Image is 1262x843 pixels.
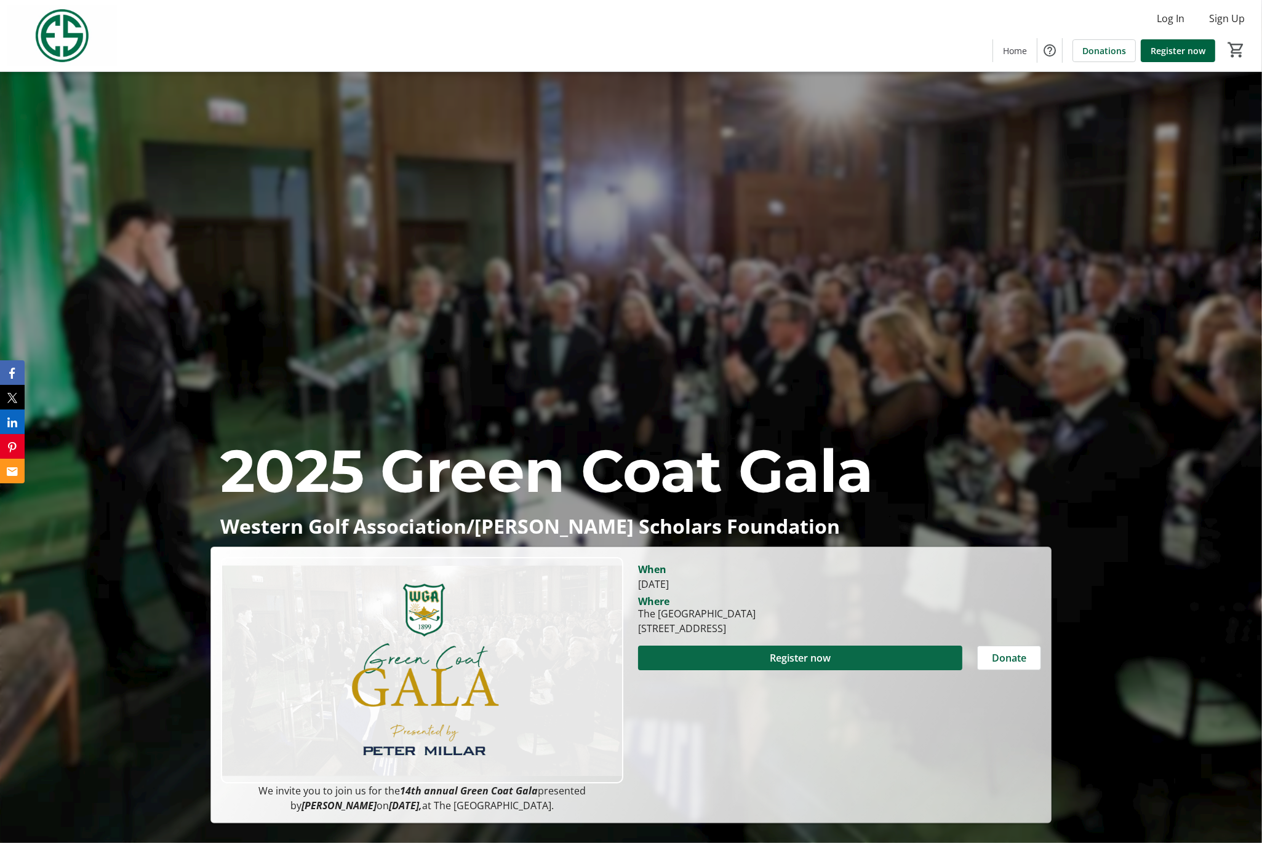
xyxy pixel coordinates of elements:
[400,784,538,797] em: 14th annual Green Coat Gala
[1147,9,1194,28] button: Log In
[7,5,117,66] img: Evans Scholars Foundation's Logo
[993,39,1037,62] a: Home
[638,596,669,606] div: Where
[1037,38,1062,63] button: Help
[1199,9,1255,28] button: Sign Up
[638,562,666,577] div: When
[1157,11,1184,26] span: Log In
[221,783,624,813] p: We invite you to join us for the presented by on at The [GEOGRAPHIC_DATA].
[1225,39,1247,61] button: Cart
[638,621,756,636] div: [STREET_ADDRESS]
[1072,39,1136,62] a: Donations
[221,557,624,783] img: Campaign CTA Media Photo
[1082,44,1126,57] span: Donations
[389,799,422,812] em: [DATE],
[220,435,873,507] span: 2025 Green Coat Gala
[638,606,756,621] div: The [GEOGRAPHIC_DATA]
[770,651,831,665] span: Register now
[1151,44,1205,57] span: Register now
[302,799,377,812] em: [PERSON_NAME]
[638,646,962,670] button: Register now
[1003,44,1027,57] span: Home
[992,651,1026,665] span: Donate
[220,515,1042,537] p: Western Golf Association/[PERSON_NAME] Scholars Foundation
[1141,39,1215,62] a: Register now
[638,577,1041,592] div: [DATE]
[977,646,1041,670] button: Donate
[1209,11,1245,26] span: Sign Up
